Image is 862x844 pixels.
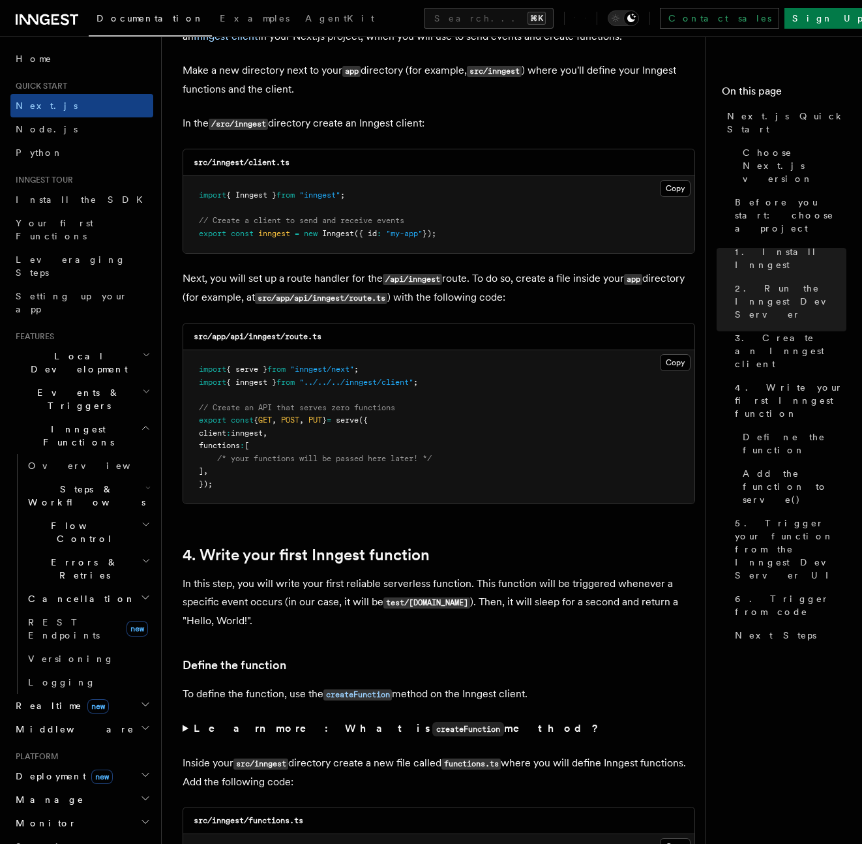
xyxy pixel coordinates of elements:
[299,415,304,425] span: ,
[10,454,153,694] div: Inngest Functions
[10,94,153,117] a: Next.js
[730,587,846,624] a: 6. Trigger from code
[735,629,816,642] span: Next Steps
[10,117,153,141] a: Node.js
[194,722,601,734] strong: Learn more: What is method?
[10,350,142,376] span: Local Development
[730,240,846,277] a: 1. Install Inngest
[16,124,78,134] span: Node.js
[10,331,54,342] span: Features
[28,654,114,664] span: Versioning
[272,415,276,425] span: ,
[10,811,153,835] button: Monitor
[23,592,136,605] span: Cancellation
[10,699,109,712] span: Realtime
[730,326,846,376] a: 3. Create an Inngest client
[10,175,73,185] span: Inngest tour
[730,190,846,240] a: Before you start: choose a project
[737,462,846,511] a: Add the function to serve()
[10,717,153,741] button: Middleware
[528,12,546,25] kbd: ⌘K
[323,689,392,701] code: createFunction
[10,344,153,381] button: Local Development
[424,8,554,29] button: Search...⌘K
[383,274,442,285] code: /api/inngest
[308,415,322,425] span: PUT
[735,282,846,321] span: 2. Run the Inngest Dev Server
[23,647,153,671] a: Versioning
[743,430,846,457] span: Define the function
[226,429,231,438] span: :
[660,354,691,371] button: Copy
[722,83,846,104] h4: On this page
[432,722,504,736] code: createFunction
[10,386,142,412] span: Events & Triggers
[183,546,430,564] a: 4. Write your first Inngest function
[183,656,286,674] a: Define the function
[340,190,345,200] span: ;
[16,291,128,314] span: Setting up your app
[258,229,290,238] span: inngest
[91,770,113,784] span: new
[240,441,245,450] span: :
[217,454,432,463] span: /* your functions will be passed here later! */
[413,378,418,387] span: ;
[199,365,226,374] span: import
[10,248,153,284] a: Leveraging Steps
[441,759,501,770] code: functions.ts
[10,723,134,736] span: Middleware
[359,415,368,425] span: ({
[231,429,263,438] span: inngest
[290,365,354,374] span: "inngest/next"
[28,677,96,687] span: Logging
[23,587,153,610] button: Cancellation
[342,66,361,77] code: app
[10,141,153,164] a: Python
[10,47,153,70] a: Home
[743,146,846,185] span: Choose Next.js version
[183,575,695,630] p: In this step, you will write your first reliable serverless function. This function will be trigg...
[255,293,387,304] code: src/app/api/inngest/route.ts
[28,617,100,641] span: REST Endpoints
[194,332,321,341] code: src/app/api/inngest/route.ts
[323,687,392,700] a: createFunction
[660,8,779,29] a: Contact sales
[336,415,359,425] span: serve
[23,519,141,545] span: Flow Control
[386,229,423,238] span: "my-app"
[327,415,331,425] span: =
[377,229,381,238] span: :
[10,423,141,449] span: Inngest Functions
[226,378,276,387] span: { inngest }
[220,13,290,23] span: Examples
[304,229,318,238] span: new
[735,517,846,582] span: 5. Trigger your function from the Inngest Dev Server UI
[305,13,374,23] span: AgentKit
[254,415,258,425] span: {
[89,4,212,37] a: Documentation
[10,793,84,806] span: Manage
[722,104,846,141] a: Next.js Quick Start
[226,190,276,200] span: { Inngest }
[10,764,153,788] button: Deploymentnew
[23,671,153,694] a: Logging
[467,66,522,77] code: src/inngest
[16,100,78,111] span: Next.js
[297,4,382,35] a: AgentKit
[16,254,126,278] span: Leveraging Steps
[730,277,846,326] a: 2. Run the Inngest Dev Server
[183,114,695,133] p: In the directory create an Inngest client:
[199,479,213,489] span: });
[23,556,141,582] span: Errors & Retries
[737,141,846,190] a: Choose Next.js version
[194,158,290,167] code: src/inngest/client.ts
[199,229,226,238] span: export
[209,119,268,130] code: /src/inngest
[23,610,153,647] a: REST Endpointsnew
[183,61,695,98] p: Make a new directory next to your directory (for example, ) where you'll define your Inngest func...
[735,592,846,618] span: 6. Trigger from code
[10,770,113,783] span: Deployment
[23,514,153,550] button: Flow Control
[199,216,404,225] span: // Create a client to send and receive events
[199,429,226,438] span: client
